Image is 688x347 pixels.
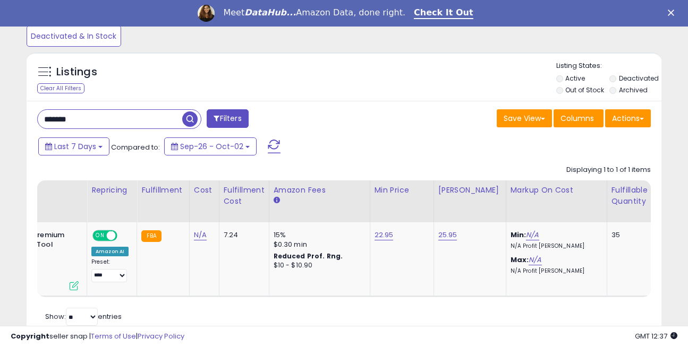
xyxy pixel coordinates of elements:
[274,196,280,205] small: Amazon Fees.
[91,331,136,341] a: Terms of Use
[511,242,599,250] p: N/A Profit [PERSON_NAME]
[94,231,107,240] span: ON
[91,247,129,256] div: Amazon AI
[565,85,604,94] label: Out of Stock
[141,230,161,242] small: FBA
[565,74,585,83] label: Active
[274,261,362,270] div: $10 - $10.90
[511,255,529,265] b: Max:
[438,230,457,240] a: 25.95
[566,165,651,175] div: Displaying 1 to 1 of 1 items
[164,137,257,155] button: Sep-26 - Oct-02
[274,240,362,249] div: $0.30 min
[497,109,552,127] button: Save View
[529,255,541,265] a: N/A
[194,230,207,240] a: N/A
[37,83,84,93] div: Clear All Filters
[116,231,133,240] span: OFF
[224,185,265,207] div: Fulfillment Cost
[619,74,659,83] label: Deactivated
[554,109,604,127] button: Columns
[526,230,539,240] a: N/A
[38,137,109,155] button: Last 7 Days
[560,113,594,124] span: Columns
[414,7,473,19] a: Check It Out
[138,331,184,341] a: Privacy Policy
[111,142,160,152] span: Compared to:
[274,230,362,240] div: 15%
[556,61,661,71] p: Listing States:
[611,185,648,207] div: Fulfillable Quantity
[141,185,184,196] div: Fulfillment
[244,7,296,18] i: DataHub...
[194,185,215,196] div: Cost
[274,251,343,261] b: Reduced Prof. Rng.
[605,109,651,127] button: Actions
[438,185,502,196] div: [PERSON_NAME]
[511,230,526,240] b: Min:
[224,230,261,240] div: 7.24
[198,5,215,22] img: Profile image for Georgie
[207,109,248,128] button: Filters
[223,7,405,18] div: Meet Amazon Data, done right.
[668,10,678,16] div: Close
[54,141,96,152] span: Last 7 Days
[180,141,243,152] span: Sep-26 - Oct-02
[91,258,129,282] div: Preset:
[375,230,394,240] a: 22.95
[611,230,644,240] div: 35
[375,185,429,196] div: Min Price
[11,332,184,342] div: seller snap | |
[11,331,49,341] strong: Copyright
[506,180,607,222] th: The percentage added to the cost of goods (COGS) that forms the calculator for Min & Max prices.
[511,267,599,275] p: N/A Profit [PERSON_NAME]
[619,85,648,94] label: Archived
[91,185,132,196] div: Repricing
[635,331,677,341] span: 2025-10-10 12:37 GMT
[45,311,122,322] span: Show: entries
[274,185,366,196] div: Amazon Fees
[56,65,97,80] h5: Listings
[511,185,602,196] div: Markup on Cost
[27,25,121,47] button: Deactivated & In Stock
